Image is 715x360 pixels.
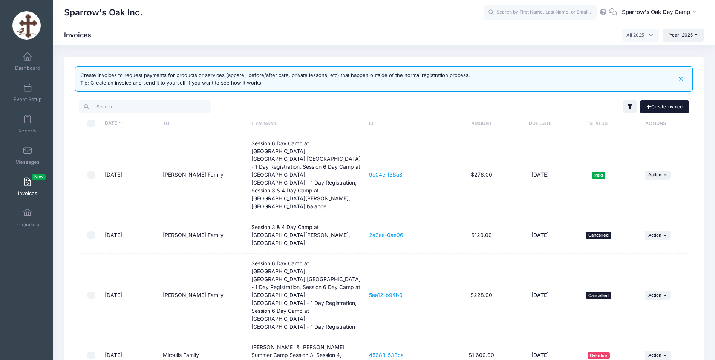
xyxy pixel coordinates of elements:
[640,100,689,113] a: Create Invoice
[101,254,159,337] td: [DATE]
[369,232,403,238] a: 2a3aa-0ae96
[365,113,452,133] th: ID: activate to sort column ascending
[648,172,661,177] span: Action
[101,113,159,133] th: Date: activate to sort column ascending
[159,217,248,253] td: [PERSON_NAME] Family
[452,113,511,133] th: Amount: activate to sort column ascending
[588,352,610,359] span: Overdue
[569,113,628,133] th: Status: activate to sort column ascending
[648,292,661,298] span: Action
[586,232,611,239] span: Cancelled
[669,32,693,38] span: Year: 2025
[628,113,687,133] th: Actions
[248,254,365,337] td: Session 6 Day Camp at [GEOGRAPHIC_DATA], [GEOGRAPHIC_DATA] [GEOGRAPHIC_DATA] - 1 Day Registration...
[452,133,511,217] td: $276.00
[32,174,46,180] span: New
[645,291,671,300] button: Action
[369,352,404,358] a: 45688-533ca
[12,11,41,40] img: Sparrow's Oak Inc.
[369,171,403,178] a: 9c04e-f36a8
[101,133,159,217] td: [DATE]
[592,172,605,179] span: Paid
[248,113,365,133] th: Item Name: activate to sort column ascending
[586,292,611,299] span: Cancelled
[452,217,511,253] td: $120.00
[511,254,569,337] td: [DATE]
[159,113,248,133] th: To: activate to sort column ascending
[248,133,365,217] td: Session 6 Day Camp at [GEOGRAPHIC_DATA], [GEOGRAPHIC_DATA] [GEOGRAPHIC_DATA] - 1 Day Registration...
[14,96,42,103] span: Event Setup
[10,80,46,106] a: Event Setup
[626,32,644,38] span: All 2025
[64,4,142,21] h1: Sparrow's Oak Inc.
[101,217,159,253] td: [DATE]
[10,205,46,231] a: Financials
[79,100,211,113] input: Search
[18,190,37,197] span: Invoices
[645,351,671,360] button: Action
[648,232,661,238] span: Action
[369,292,403,298] a: 5aa12-b94b0
[648,352,661,358] span: Action
[622,8,690,16] span: Sparrow's Oak Day Camp
[10,48,46,75] a: Dashboard
[80,72,470,86] div: Create invoices to request payments for products or services (apparel, before/after care, private...
[645,171,671,180] button: Action
[452,254,511,337] td: $228.00
[484,5,597,20] input: Search by First Name, Last Name, or Email...
[511,217,569,253] td: [DATE]
[15,159,40,165] span: Messages
[645,231,671,240] button: Action
[248,217,365,253] td: Session 3 & 4 Day Camp at [GEOGRAPHIC_DATA][PERSON_NAME], [GEOGRAPHIC_DATA]
[622,29,659,42] span: All 2025
[511,113,569,133] th: Due Date: activate to sort column ascending
[511,133,569,217] td: [DATE]
[16,222,39,228] span: Financials
[10,111,46,137] a: Reports
[617,4,704,21] button: Sparrow's Oak Day Camp
[159,133,248,217] td: [PERSON_NAME] Family
[18,128,37,134] span: Reports
[159,254,248,337] td: [PERSON_NAME] Family
[663,29,704,42] button: Year: 2025
[10,142,46,169] a: Messages
[10,174,46,200] a: InvoicesNew
[64,31,98,39] h1: Invoices
[15,65,40,71] span: Dashboard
